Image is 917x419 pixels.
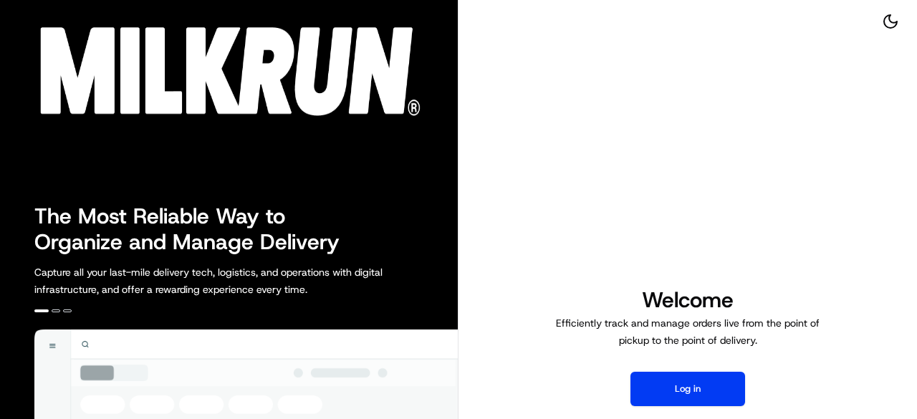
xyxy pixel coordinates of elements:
[34,203,355,255] h2: The Most Reliable Way to Organize and Manage Delivery
[550,314,825,349] p: Efficiently track and manage orders live from the point of pickup to the point of delivery.
[630,372,745,406] button: Log in
[34,264,447,298] p: Capture all your last-mile delivery tech, logistics, and operations with digital infrastructure, ...
[550,286,825,314] h1: Welcome
[9,9,432,123] img: Company Logo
